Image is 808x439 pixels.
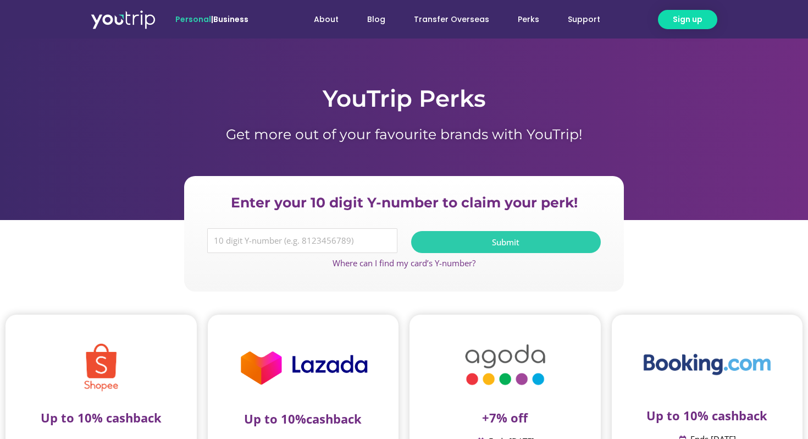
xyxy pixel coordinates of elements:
button: Submit [411,231,601,253]
p: +7% off [426,410,584,425]
span: | [175,14,248,25]
span: Submit [492,238,519,246]
span: Personal [175,14,211,25]
input: 10 digit Y-number (e.g. 8123456789) [207,228,397,254]
p: Up to 10% cashback [628,408,787,422]
h1: Get more out of your favourite brands with YouTrip! [91,126,717,142]
a: Sign up [658,10,717,29]
a: Where can I find my card’s Y-number? [333,257,475,268]
span: Sign up [673,14,702,25]
form: Y Number [207,228,601,262]
a: Blog [353,9,400,30]
a: Support [554,9,615,30]
a: Transfer Overseas [400,9,503,30]
h1: YouTrip Perks [91,83,717,115]
a: Business [213,14,248,25]
a: About [300,9,353,30]
h2: Enter your 10 digit Y-number to claim your perk! [202,194,606,212]
span: Up to 10% [244,410,306,427]
span: Up to 10% cashback [41,409,162,426]
span: cashback [306,410,362,427]
a: Perks [503,9,554,30]
nav: Menu [278,9,615,30]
